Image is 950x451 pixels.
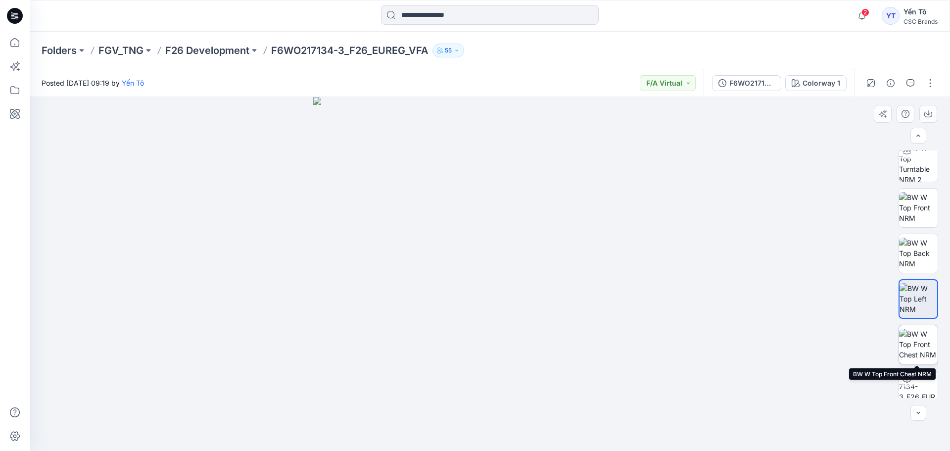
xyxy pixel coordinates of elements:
img: eyJhbGciOiJIUzI1NiIsImtpZCI6IjAiLCJzbHQiOiJzZXMiLCJ0eXAiOiJKV1QifQ.eyJkYXRhIjp7InR5cGUiOiJzdG9yYW... [313,97,667,451]
button: Details [883,75,899,91]
button: Colorway 1 [785,75,847,91]
p: 55 [445,45,452,56]
div: Yến Tô [903,6,938,18]
img: BW W Top Front Chest NRM [899,329,938,360]
a: FGV_TNG [98,44,143,57]
img: BW W Top Front NRM [899,192,938,223]
span: 2 [861,8,869,16]
img: BW W Top Left NRM [900,283,937,314]
div: F6WO217134-3_F26_EUREG_VFA [729,78,775,89]
img: BW W Top Turntable NRM 2 [899,143,938,182]
button: 55 [432,44,464,57]
a: Folders [42,44,77,57]
img: F6WO217134-3_F26_EUREG_VFA Colorway 1 [899,371,938,409]
p: F6WO217134-3_F26_EUREG_VFA [271,44,428,57]
div: Colorway 1 [803,78,840,89]
span: Posted [DATE] 09:19 by [42,78,144,88]
div: CSC Brands [903,18,938,25]
a: F26 Development [165,44,249,57]
a: Yến Tô [122,79,144,87]
img: BW W Top Back NRM [899,238,938,269]
div: YT [882,7,900,25]
button: F6WO217134-3_F26_EUREG_VFA [712,75,781,91]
